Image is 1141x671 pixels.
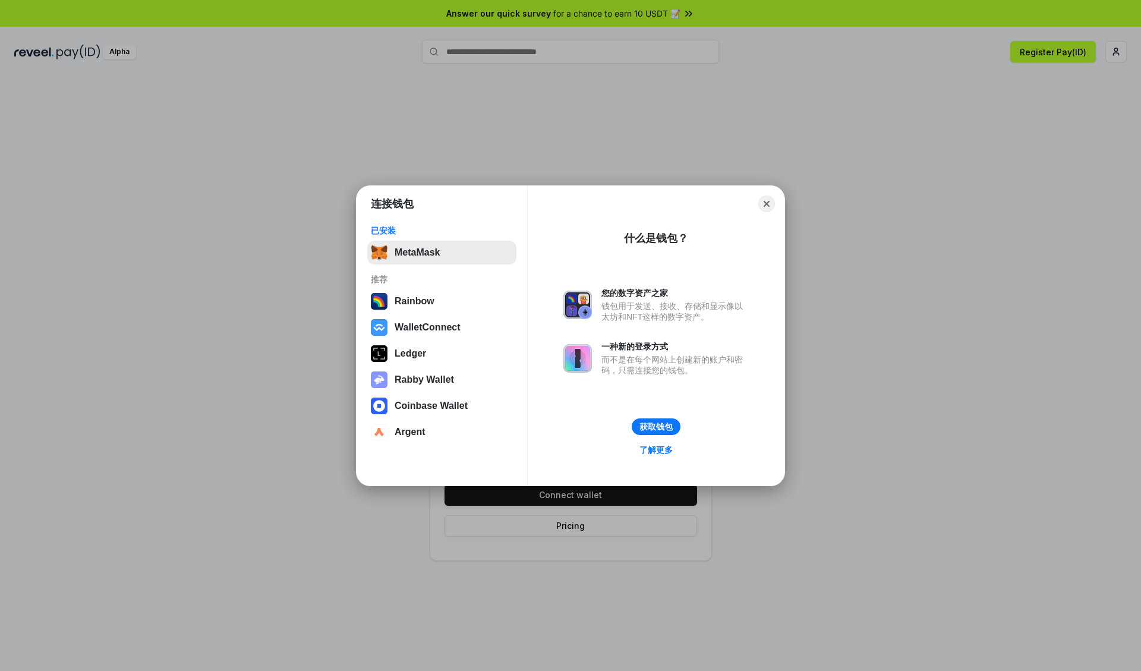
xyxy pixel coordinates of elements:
[367,420,516,444] button: Argent
[632,442,680,458] a: 了解更多
[371,293,387,310] img: svg+xml,%3Csvg%20width%3D%22120%22%20height%3D%22120%22%20viewBox%3D%220%200%20120%20120%22%20fil...
[371,319,387,336] img: svg+xml,%3Csvg%20width%3D%2228%22%20height%3D%2228%22%20viewBox%3D%220%200%2028%2028%22%20fill%3D...
[639,445,673,455] div: 了解更多
[639,421,673,432] div: 获取钱包
[395,247,440,258] div: MetaMask
[371,274,513,285] div: 推荐
[371,398,387,414] img: svg+xml,%3Csvg%20width%3D%2228%22%20height%3D%2228%22%20viewBox%3D%220%200%2028%2028%22%20fill%3D...
[371,345,387,362] img: svg+xml,%3Csvg%20xmlns%3D%22http%3A%2F%2Fwww.w3.org%2F2000%2Fsvg%22%20width%3D%2228%22%20height%3...
[367,289,516,313] button: Rainbow
[395,322,461,333] div: WalletConnect
[601,341,749,352] div: 一种新的登录方式
[601,354,749,376] div: 而不是在每个网站上创建新的账户和密码，只需连接您的钱包。
[371,197,414,211] h1: 连接钱包
[563,291,592,319] img: svg+xml,%3Csvg%20xmlns%3D%22http%3A%2F%2Fwww.w3.org%2F2000%2Fsvg%22%20fill%3D%22none%22%20viewBox...
[371,424,387,440] img: svg+xml,%3Csvg%20width%3D%2228%22%20height%3D%2228%22%20viewBox%3D%220%200%2028%2028%22%20fill%3D...
[395,401,468,411] div: Coinbase Wallet
[601,301,749,322] div: 钱包用于发送、接收、存储和显示像以太坊和NFT这样的数字资产。
[371,244,387,261] img: svg+xml,%3Csvg%20fill%3D%22none%22%20height%3D%2233%22%20viewBox%3D%220%200%2035%2033%22%20width%...
[367,394,516,418] button: Coinbase Wallet
[563,344,592,373] img: svg+xml,%3Csvg%20xmlns%3D%22http%3A%2F%2Fwww.w3.org%2F2000%2Fsvg%22%20fill%3D%22none%22%20viewBox...
[395,374,454,385] div: Rabby Wallet
[371,371,387,388] img: svg+xml,%3Csvg%20xmlns%3D%22http%3A%2F%2Fwww.w3.org%2F2000%2Fsvg%22%20fill%3D%22none%22%20viewBox...
[367,241,516,264] button: MetaMask
[367,342,516,366] button: Ledger
[371,225,513,236] div: 已安装
[632,418,680,435] button: 获取钱包
[367,368,516,392] button: Rabby Wallet
[395,296,434,307] div: Rainbow
[758,196,775,212] button: Close
[395,348,426,359] div: Ledger
[367,316,516,339] button: WalletConnect
[601,288,749,298] div: 您的数字资产之家
[395,427,425,437] div: Argent
[624,231,688,245] div: 什么是钱包？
